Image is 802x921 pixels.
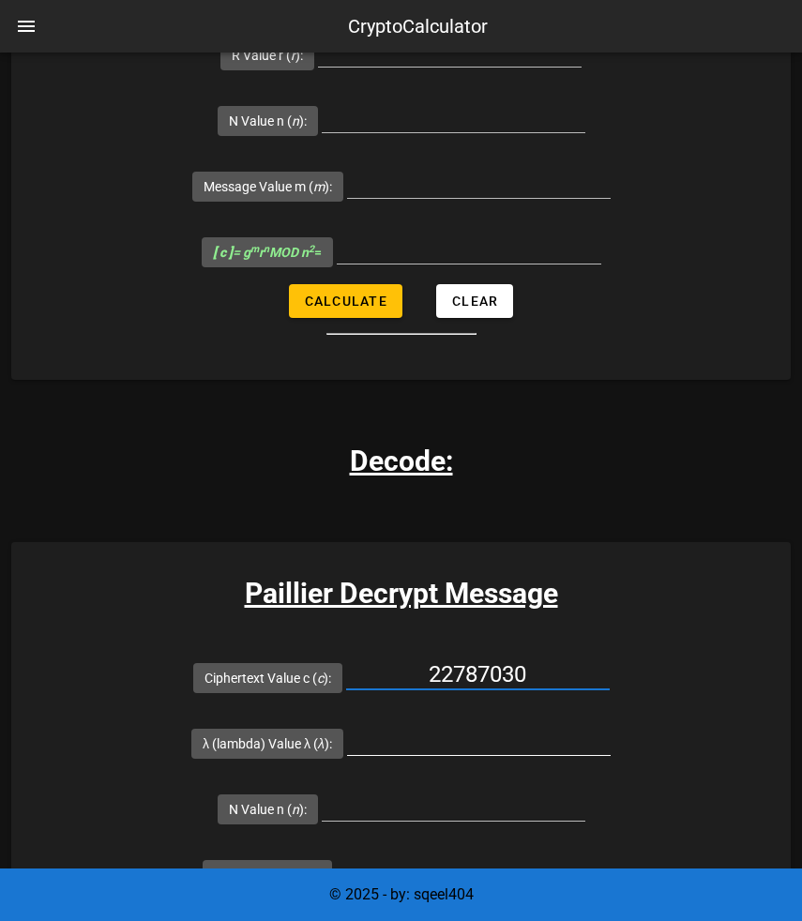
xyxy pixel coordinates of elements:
label: λ (lambda) Value λ ( ): [203,734,332,753]
i: = g r MOD n [213,245,314,260]
button: nav-menu-toggle [4,4,49,49]
span: © 2025 - by: sqeel404 [329,885,474,903]
label: Message Value m ( ): [204,177,332,196]
button: Clear [436,284,513,318]
span: Clear [451,294,498,309]
span: Calculate [304,294,387,309]
label: N Value n ( ): [229,800,307,819]
label: N Value n ( ): [229,112,307,130]
button: Calculate [289,284,402,318]
i: λ [318,736,325,751]
sup: n [264,243,269,255]
i: c [317,671,324,686]
h3: Decode: [350,440,453,482]
div: CryptoCalculator [348,12,488,40]
sup: m [250,243,259,255]
i: n [292,802,299,817]
i: r [291,48,295,63]
sup: 2 [309,243,314,255]
span: = [213,245,322,260]
label: R Value r ( ): [232,46,303,65]
i: m [313,179,325,194]
label: μ (Mu) Value μ ( ): [214,866,321,884]
b: [ c ] [213,245,233,260]
h3: Paillier Decrypt Message [11,572,791,614]
i: n [292,113,299,128]
i: μ [306,868,313,883]
label: Ciphertext Value c ( ): [204,669,331,687]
